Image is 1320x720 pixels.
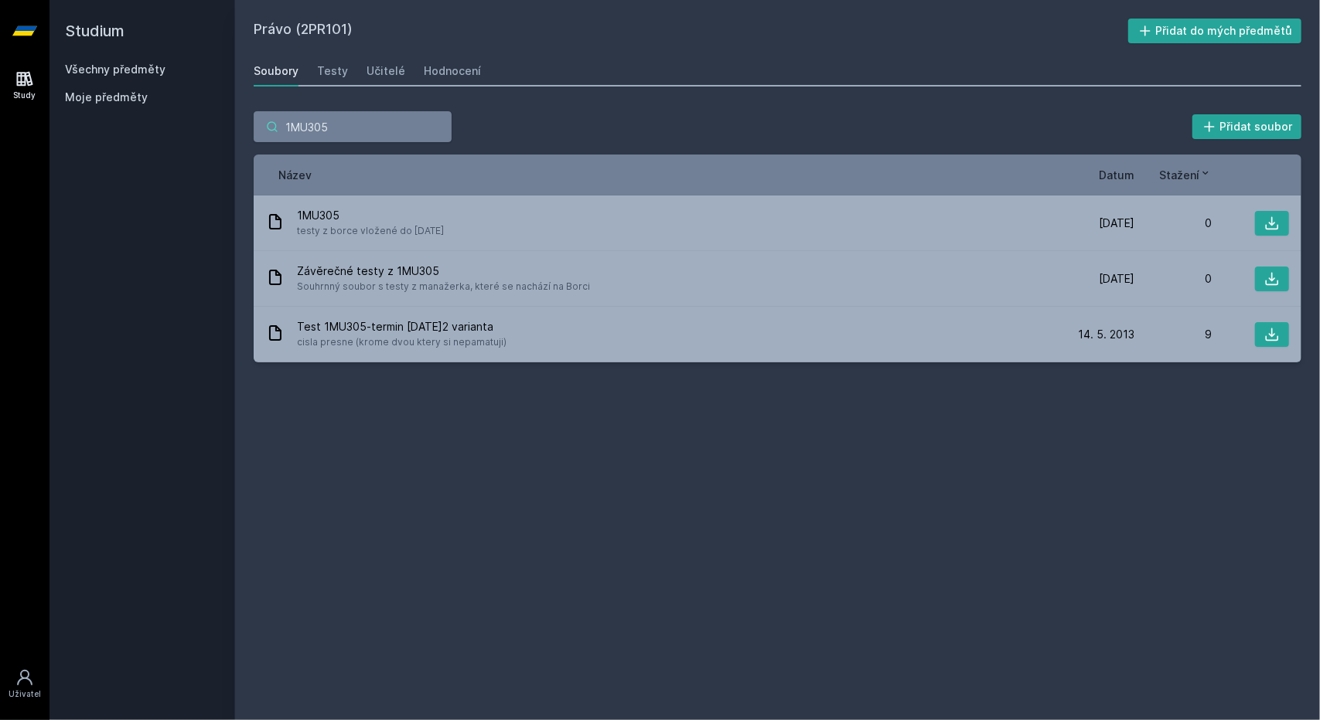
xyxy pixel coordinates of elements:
div: Učitelé [367,63,405,79]
a: Study [3,62,46,109]
button: Přidat soubor [1192,114,1302,139]
span: [DATE] [1099,216,1134,231]
span: Test 1MU305-termin [DATE]2 varianta [297,319,507,335]
a: Učitelé [367,56,405,87]
button: Datum [1099,167,1134,183]
button: Název [278,167,312,183]
div: Uživatel [9,688,41,700]
div: 9 [1134,327,1212,342]
a: Hodnocení [424,56,481,87]
div: Soubory [254,63,298,79]
div: 0 [1134,216,1212,231]
a: Uživatel [3,661,46,708]
input: Hledej soubor [254,111,452,142]
h2: Právo (2PR101) [254,19,1128,43]
span: Závěrečné testy z 1MU305 [297,263,590,279]
span: 14. 5. 2013 [1078,327,1134,342]
div: Testy [317,63,348,79]
span: Souhrnný soubor s testy z manažerka, které se nachází na Borci [297,279,590,294]
span: testy z borce vložené do [DATE] [297,223,444,239]
div: Hodnocení [424,63,481,79]
span: 1MU305 [297,208,444,223]
span: Stažení [1159,167,1199,183]
a: Soubory [254,56,298,87]
button: Stažení [1159,167,1212,183]
span: Moje předměty [65,90,148,105]
div: 0 [1134,271,1212,287]
a: Všechny předměty [65,63,165,76]
button: Přidat do mých předmětů [1128,19,1302,43]
div: Study [14,90,36,101]
a: Testy [317,56,348,87]
span: [DATE] [1099,271,1134,287]
span: cisla presne (krome dvou ktery si nepamatuji) [297,335,507,350]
